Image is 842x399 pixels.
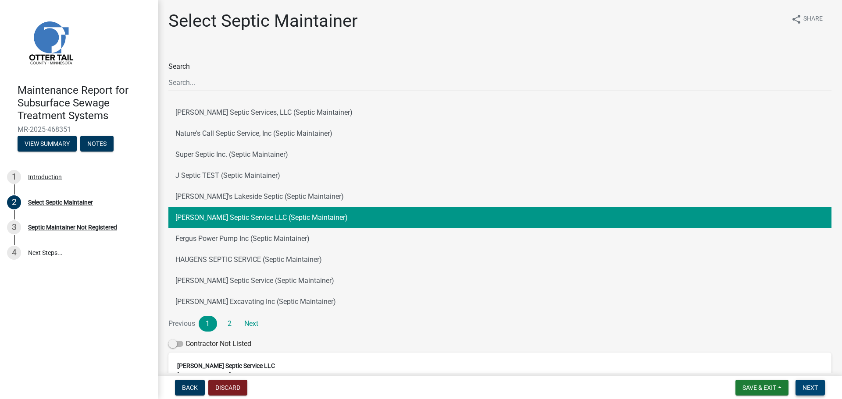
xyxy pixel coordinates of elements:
[168,102,831,123] button: [PERSON_NAME] Septic Services, LLC (Septic Maintainer)
[18,125,140,134] span: MR-2025-468351
[168,228,831,249] button: Fergus Power Pump Inc (Septic Maintainer)
[742,384,776,391] span: Save & Exit
[80,136,114,152] button: Notes
[803,14,823,25] span: Share
[796,380,825,395] button: Next
[168,74,831,92] input: Search...
[18,84,151,122] h4: Maintenance Report for Subsurface Sewage Treatment Systems
[182,384,198,391] span: Back
[242,316,260,332] a: Next
[7,246,21,260] div: 4
[28,174,62,180] div: Introduction
[168,291,831,312] button: [PERSON_NAME] Excavating Inc (Septic Maintainer)
[7,195,21,209] div: 2
[803,384,818,391] span: Next
[221,316,239,332] a: 2
[735,380,788,395] button: Save & Exit
[168,207,831,228] button: [PERSON_NAME] Septic Service LLC (Septic Maintainer)
[168,339,251,349] label: Contractor Not Listed
[168,270,831,291] button: [PERSON_NAME] Septic Service (Septic Maintainer)
[7,220,21,234] div: 3
[168,11,358,32] h1: Select Septic Maintainer
[168,249,831,270] button: HAUGENS SEPTIC SERVICE (Septic Maintainer)
[168,316,831,332] nav: Page navigation
[18,9,83,75] img: Otter Tail County, Minnesota
[28,224,117,230] div: Septic Maintainer Not Registered
[80,141,114,148] wm-modal-confirm: Notes
[7,170,21,184] div: 1
[168,63,190,70] label: Search
[175,380,205,395] button: Back
[177,362,275,369] strong: [PERSON_NAME] Septic Service LLC
[168,165,831,186] button: J Septic TEST (Septic Maintainer)
[18,136,77,152] button: View Summary
[168,186,831,207] button: [PERSON_NAME]'s Lakeside Septic (Septic Maintainer)
[18,141,77,148] wm-modal-confirm: Summary
[199,316,217,332] a: 1
[168,144,831,165] button: Super Septic Inc. (Septic Maintainer)
[168,123,831,144] button: Nature's Call Septic Service, Inc (Septic Maintainer)
[791,14,802,25] i: share
[208,380,247,395] button: Discard
[28,199,93,205] div: Select Septic Maintainer
[784,11,830,28] button: shareShare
